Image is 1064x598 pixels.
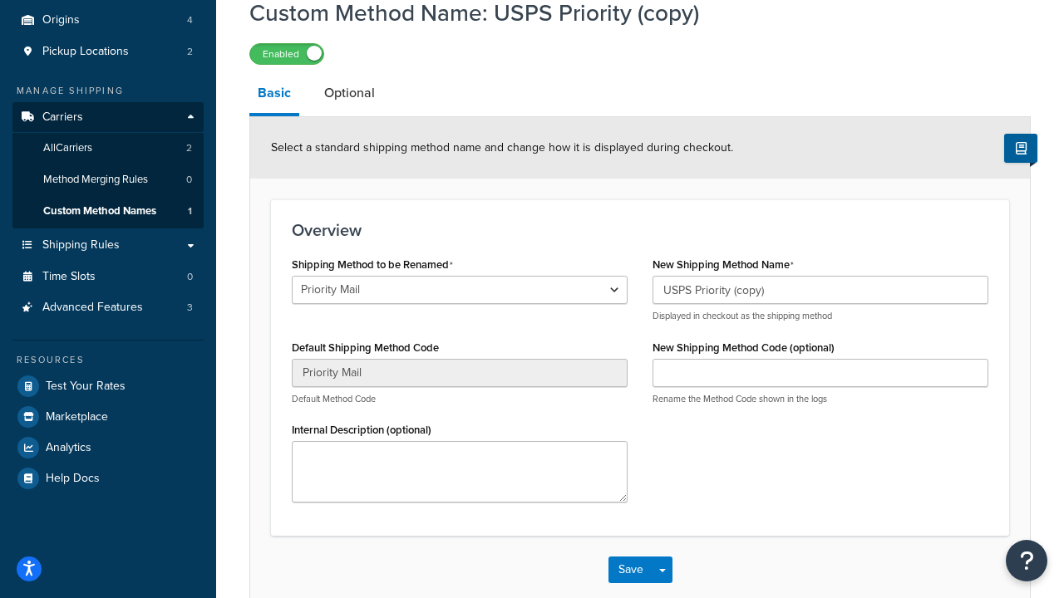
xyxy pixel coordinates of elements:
li: Custom Method Names [12,196,204,227]
button: Open Resource Center [1006,540,1047,581]
li: Origins [12,5,204,36]
a: Optional [316,73,383,113]
span: Test Your Rates [46,380,126,394]
li: Carriers [12,102,204,228]
span: 4 [187,13,193,27]
span: Origins [42,13,80,27]
a: Analytics [12,433,204,463]
div: Resources [12,353,204,367]
span: Advanced Features [42,301,143,315]
a: AllCarriers2 [12,133,204,164]
span: 3 [187,301,193,315]
span: 1 [188,204,192,218]
span: Shipping Rules [42,238,120,252]
label: Default Shipping Method Code [292,341,439,354]
p: Displayed in checkout as the shipping method [653,310,988,322]
label: New Shipping Method Code (optional) [653,341,835,354]
span: 0 [187,270,193,284]
span: Time Slots [42,270,96,284]
label: Enabled [250,44,323,64]
p: Default Method Code [292,393,628,405]
div: Manage Shipping [12,84,204,98]
li: Method Merging Rules [12,164,204,195]
p: Rename the Method Code shown in the logs [653,393,988,405]
a: Help Docs [12,463,204,493]
a: Carriers [12,102,204,133]
a: Advanced Features3 [12,292,204,323]
label: Shipping Method to be Renamed [292,258,453,272]
a: Method Merging Rules0 [12,164,204,195]
span: Pickup Locations [42,45,129,59]
a: Test Your Rates [12,371,204,401]
a: Custom Method Names1 [12,196,204,227]
span: Method Merging Rules [43,173,148,187]
span: All Carriers [43,141,92,155]
a: Time Slots0 [12,262,204,292]
span: Select a standard shipping method name and change how it is displayed during checkout. [271,139,733,156]
li: Time Slots [12,262,204,292]
a: Origins4 [12,5,204,36]
a: Basic [249,73,299,116]
span: 0 [186,173,192,187]
span: Analytics [46,441,91,455]
span: 2 [186,141,192,155]
li: Pickup Locations [12,37,204,67]
a: Pickup Locations2 [12,37,204,67]
span: 2 [187,45,193,59]
a: Marketplace [12,402,204,432]
label: New Shipping Method Name [653,258,794,272]
button: Save [608,556,653,583]
span: Carriers [42,110,83,125]
span: Custom Method Names [43,204,156,218]
label: Internal Description (optional) [292,424,431,436]
li: Advanced Features [12,292,204,323]
h3: Overview [292,221,988,239]
a: Shipping Rules [12,230,204,261]
span: Marketplace [46,410,108,424]
button: Show Help Docs [1004,134,1037,163]
span: Help Docs [46,472,100,486]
